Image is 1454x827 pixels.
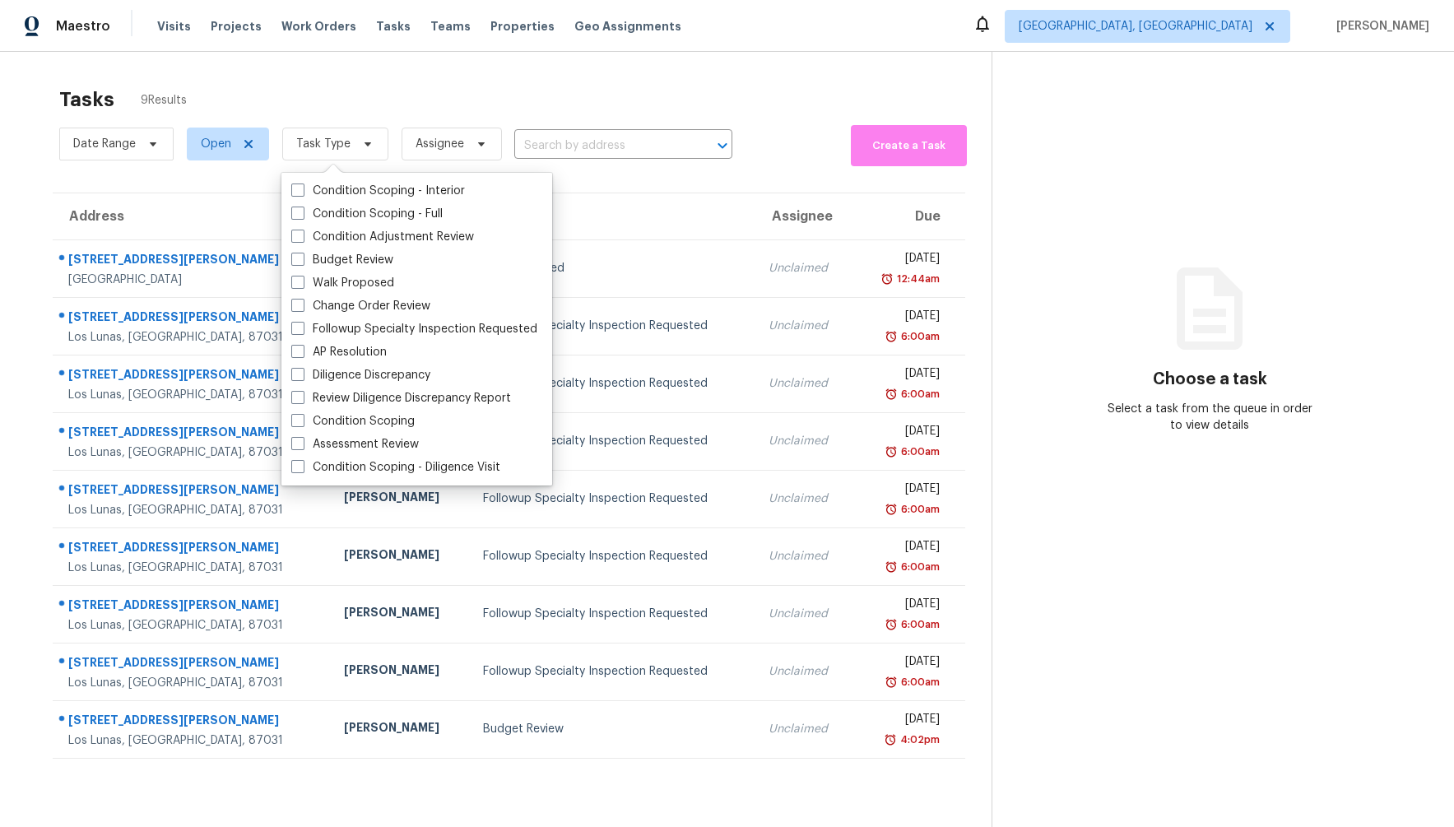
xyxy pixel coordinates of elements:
[291,459,500,476] label: Condition Scoping - Diligence Visit
[291,436,419,453] label: Assessment Review
[880,271,894,287] img: Overdue Alarm Icon
[73,136,136,152] span: Date Range
[68,251,318,272] div: [STREET_ADDRESS][PERSON_NAME]
[291,275,394,291] label: Walk Proposed
[59,91,114,108] h2: Tasks
[211,18,262,35] span: Projects
[866,538,940,559] div: [DATE]
[483,663,743,680] div: Followup Specialty Inspection Requested
[291,390,511,407] label: Review Diligence Discrepancy Report
[885,559,898,575] img: Overdue Alarm Icon
[344,546,457,567] div: [PERSON_NAME]
[68,675,318,691] div: Los Lunas, [GEOGRAPHIC_DATA], 87031
[769,663,840,680] div: Unclaimed
[483,375,743,392] div: Followup Specialty Inspection Requested
[483,318,743,334] div: Followup Specialty Inspection Requested
[885,674,898,690] img: Overdue Alarm Icon
[416,136,464,152] span: Assignee
[885,328,898,345] img: Overdue Alarm Icon
[296,136,351,152] span: Task Type
[376,21,411,32] span: Tasks
[894,271,940,287] div: 12:44am
[769,721,840,737] div: Unclaimed
[884,732,897,748] img: Overdue Alarm Icon
[68,366,318,387] div: [STREET_ADDRESS][PERSON_NAME]
[885,386,898,402] img: Overdue Alarm Icon
[866,250,940,271] div: [DATE]
[711,134,734,157] button: Open
[68,272,318,288] div: [GEOGRAPHIC_DATA]
[866,596,940,616] div: [DATE]
[201,136,231,152] span: Open
[851,125,967,166] button: Create a Task
[866,653,940,674] div: [DATE]
[470,193,756,239] th: Type
[853,193,965,239] th: Due
[483,548,743,564] div: Followup Specialty Inspection Requested
[483,721,743,737] div: Budget Review
[68,387,318,403] div: Los Lunas, [GEOGRAPHIC_DATA], 87031
[769,318,840,334] div: Unclaimed
[68,481,318,502] div: [STREET_ADDRESS][PERSON_NAME]
[68,329,318,346] div: Los Lunas, [GEOGRAPHIC_DATA], 87031
[866,711,940,732] div: [DATE]
[291,229,474,245] label: Condition Adjustment Review
[769,260,840,276] div: Unclaimed
[1330,18,1429,35] span: [PERSON_NAME]
[1101,401,1319,434] div: Select a task from the queue in order to view details
[68,539,318,560] div: [STREET_ADDRESS][PERSON_NAME]
[898,616,940,633] div: 6:00am
[291,183,465,199] label: Condition Scoping - Interior
[344,489,457,509] div: [PERSON_NAME]
[68,712,318,732] div: [STREET_ADDRESS][PERSON_NAME]
[769,606,840,622] div: Unclaimed
[291,321,537,337] label: Followup Specialty Inspection Requested
[157,18,191,35] span: Visits
[483,606,743,622] div: Followup Specialty Inspection Requested
[898,559,940,575] div: 6:00am
[68,654,318,675] div: [STREET_ADDRESS][PERSON_NAME]
[885,444,898,460] img: Overdue Alarm Icon
[68,560,318,576] div: Los Lunas, [GEOGRAPHIC_DATA], 87031
[68,309,318,329] div: [STREET_ADDRESS][PERSON_NAME]
[866,308,940,328] div: [DATE]
[68,424,318,444] div: [STREET_ADDRESS][PERSON_NAME]
[68,732,318,749] div: Los Lunas, [GEOGRAPHIC_DATA], 87031
[141,92,187,109] span: 9 Results
[490,18,555,35] span: Properties
[68,617,318,634] div: Los Lunas, [GEOGRAPHIC_DATA], 87031
[344,719,457,740] div: [PERSON_NAME]
[483,490,743,507] div: Followup Specialty Inspection Requested
[291,252,393,268] label: Budget Review
[898,444,940,460] div: 6:00am
[769,375,840,392] div: Unclaimed
[898,501,940,518] div: 6:00am
[291,298,430,314] label: Change Order Review
[769,548,840,564] div: Unclaimed
[68,597,318,617] div: [STREET_ADDRESS][PERSON_NAME]
[885,501,898,518] img: Overdue Alarm Icon
[898,674,940,690] div: 6:00am
[68,502,318,518] div: Los Lunas, [GEOGRAPHIC_DATA], 87031
[1019,18,1252,35] span: [GEOGRAPHIC_DATA], [GEOGRAPHIC_DATA]
[281,18,356,35] span: Work Orders
[56,18,110,35] span: Maestro
[898,386,940,402] div: 6:00am
[68,444,318,461] div: Los Lunas, [GEOGRAPHIC_DATA], 87031
[1153,371,1267,388] h3: Choose a task
[885,616,898,633] img: Overdue Alarm Icon
[291,206,443,222] label: Condition Scoping - Full
[514,133,686,159] input: Search by address
[898,328,940,345] div: 6:00am
[291,367,430,383] label: Diligence Discrepancy
[344,662,457,682] div: [PERSON_NAME]
[769,490,840,507] div: Unclaimed
[866,365,940,386] div: [DATE]
[291,413,415,430] label: Condition Scoping
[344,604,457,625] div: [PERSON_NAME]
[866,423,940,444] div: [DATE]
[897,732,940,748] div: 4:02pm
[430,18,471,35] span: Teams
[755,193,853,239] th: Assignee
[53,193,331,239] th: Address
